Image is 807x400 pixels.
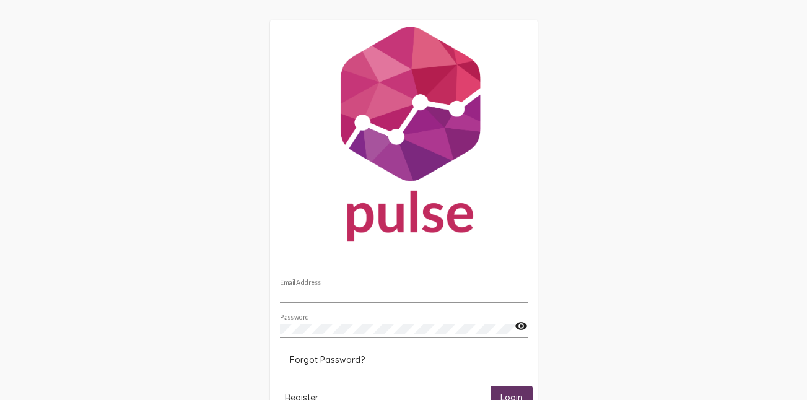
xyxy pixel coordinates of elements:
span: Forgot Password? [290,354,365,365]
img: Pulse For Good Logo [270,20,538,254]
mat-icon: visibility [515,319,528,334]
button: Forgot Password? [280,349,375,371]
